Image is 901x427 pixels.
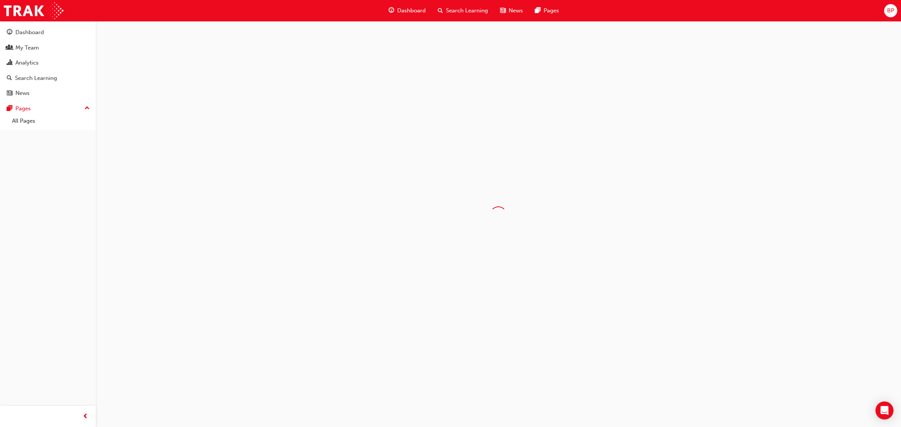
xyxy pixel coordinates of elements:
div: Search Learning [15,74,57,83]
span: pages-icon [7,105,12,112]
a: My Team [3,41,93,55]
div: Pages [15,104,31,113]
button: Pages [3,102,93,116]
button: BP [884,4,897,17]
span: chart-icon [7,60,12,66]
span: search-icon [438,6,443,15]
button: DashboardMy TeamAnalyticsSearch LearningNews [3,24,93,102]
span: news-icon [500,6,506,15]
span: Dashboard [397,6,426,15]
a: Search Learning [3,71,93,85]
span: News [509,6,523,15]
div: Open Intercom Messenger [875,401,893,419]
span: people-icon [7,45,12,51]
span: news-icon [7,90,12,97]
div: Analytics [15,59,39,67]
div: News [15,89,30,98]
span: search-icon [7,75,12,82]
span: guage-icon [7,29,12,36]
a: News [3,86,93,100]
span: prev-icon [83,412,88,421]
a: All Pages [9,115,93,127]
span: up-icon [84,104,90,113]
span: pages-icon [535,6,541,15]
a: news-iconNews [494,3,529,18]
a: search-iconSearch Learning [432,3,494,18]
div: Dashboard [15,28,44,37]
a: Analytics [3,56,93,70]
a: pages-iconPages [529,3,565,18]
a: Dashboard [3,26,93,39]
span: guage-icon [389,6,394,15]
span: Search Learning [446,6,488,15]
span: BP [887,6,894,15]
img: Trak [4,2,63,19]
span: Pages [544,6,559,15]
a: guage-iconDashboard [383,3,432,18]
div: My Team [15,44,39,52]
